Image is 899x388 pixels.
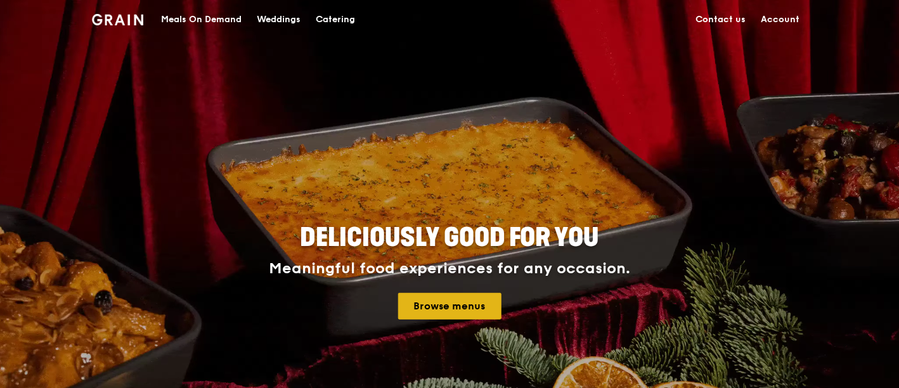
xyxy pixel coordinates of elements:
a: Weddings [249,1,308,39]
div: Weddings [257,1,301,39]
a: Browse menus [398,293,501,320]
span: Deliciously good for you [301,223,599,253]
a: Catering [308,1,363,39]
div: Catering [316,1,355,39]
div: Meals On Demand [161,1,242,39]
div: Meaningful food experiences for any occasion. [221,260,678,278]
img: Grain [92,14,143,25]
a: Account [753,1,807,39]
a: Contact us [688,1,753,39]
